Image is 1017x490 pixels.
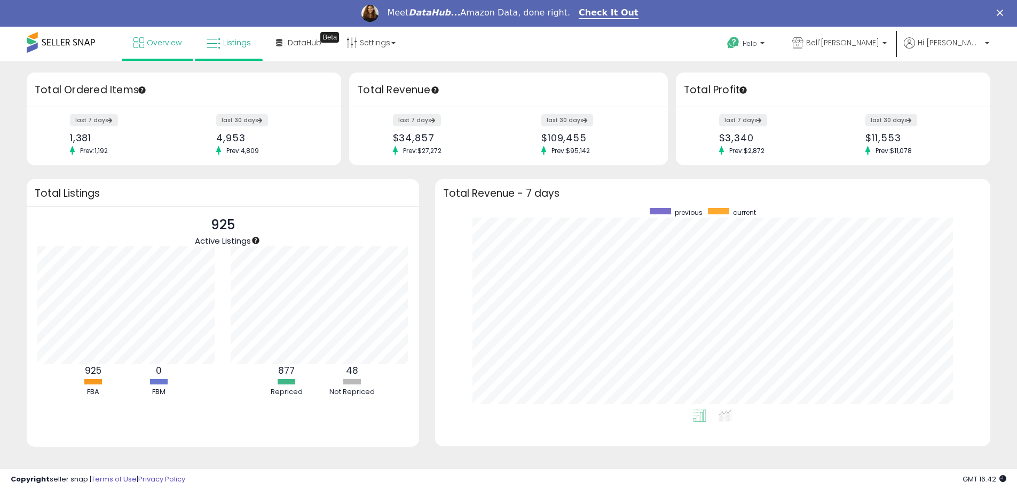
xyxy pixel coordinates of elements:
span: Overview [147,37,182,48]
h3: Total Revenue [357,83,660,98]
label: last 30 days [541,114,593,126]
p: 925 [195,215,251,235]
label: last 7 days [70,114,118,126]
a: Privacy Policy [138,474,185,484]
h3: Total Revenue - 7 days [443,189,982,197]
i: Get Help [727,36,740,50]
div: Tooltip anchor [137,85,147,95]
div: Tooltip anchor [738,85,748,95]
b: 48 [346,364,358,377]
div: $109,455 [541,132,649,143]
span: Hi [PERSON_NAME] [918,37,982,48]
div: 1,381 [70,132,176,143]
a: Hi [PERSON_NAME] [904,37,989,61]
div: seller snap | | [11,475,185,485]
span: DataHub [288,37,321,48]
label: last 7 days [719,114,767,126]
a: Bell'[PERSON_NAME] [784,27,895,61]
div: $3,340 [719,132,825,143]
div: Meet Amazon Data, done right. [387,7,570,18]
div: FBM [127,387,191,397]
a: DataHub [268,27,329,59]
b: 0 [156,364,162,377]
span: Prev: 1,192 [75,146,113,155]
span: Listings [223,37,251,48]
div: Close [997,10,1007,16]
span: Bell'[PERSON_NAME] [806,37,879,48]
span: 2025-10-8 16:42 GMT [963,474,1006,484]
div: Tooltip anchor [320,32,339,43]
span: Prev: $27,272 [398,146,447,155]
div: Not Repriced [320,387,384,397]
a: Settings [338,27,404,59]
i: DataHub... [408,7,460,18]
span: current [733,208,756,217]
div: 4,953 [216,132,322,143]
span: Help [743,39,757,48]
span: previous [675,208,703,217]
span: Prev: 4,809 [221,146,264,155]
div: Tooltip anchor [430,85,440,95]
label: last 7 days [393,114,441,126]
span: Prev: $11,078 [870,146,917,155]
b: 877 [278,364,295,377]
span: Active Listings [195,235,251,246]
span: Prev: $95,142 [546,146,595,155]
div: Tooltip anchor [251,236,261,245]
span: Prev: $2,872 [724,146,770,155]
div: $11,553 [865,132,972,143]
label: last 30 days [216,114,268,126]
div: $34,857 [393,132,501,143]
a: Help [719,28,775,61]
b: 925 [85,364,101,377]
a: Overview [125,27,190,59]
a: Terms of Use [91,474,137,484]
strong: Copyright [11,474,50,484]
div: FBA [61,387,125,397]
img: Profile image for Georgie [361,5,379,22]
a: Check It Out [579,7,638,19]
h3: Total Profit [684,83,982,98]
label: last 30 days [865,114,917,126]
div: Repriced [255,387,319,397]
h3: Total Listings [35,189,411,197]
a: Listings [199,27,259,59]
h3: Total Ordered Items [35,83,333,98]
